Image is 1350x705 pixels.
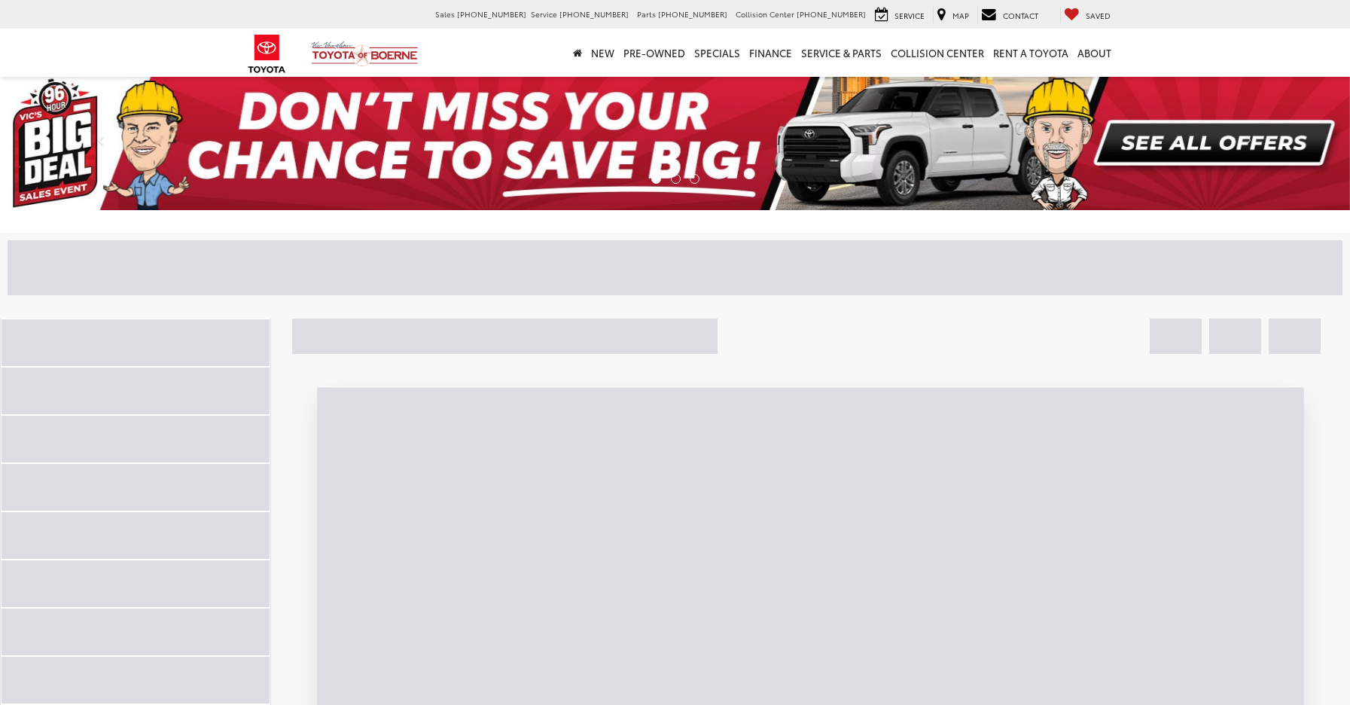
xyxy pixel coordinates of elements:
[457,8,526,20] span: [PHONE_NUMBER]
[977,7,1042,23] a: Contact
[619,29,690,77] a: Pre-Owned
[736,8,794,20] span: Collision Center
[239,29,295,78] img: Toyota
[933,7,973,23] a: Map
[871,7,928,23] a: Service
[690,29,745,77] a: Specials
[1073,29,1116,77] a: About
[587,29,619,77] a: New
[311,41,419,67] img: Vic Vaughan Toyota of Boerne
[886,29,989,77] a: Collision Center
[797,29,886,77] a: Service & Parts: Opens in a new tab
[658,8,727,20] span: [PHONE_NUMBER]
[637,8,656,20] span: Parts
[1086,10,1111,21] span: Saved
[568,29,587,77] a: Home
[797,8,866,20] span: [PHONE_NUMBER]
[894,10,925,21] span: Service
[559,8,629,20] span: [PHONE_NUMBER]
[745,29,797,77] a: Finance
[989,29,1073,77] a: Rent a Toyota
[1003,10,1038,21] span: Contact
[531,8,557,20] span: Service
[952,10,969,21] span: Map
[1060,7,1114,23] a: My Saved Vehicles
[435,8,455,20] span: Sales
